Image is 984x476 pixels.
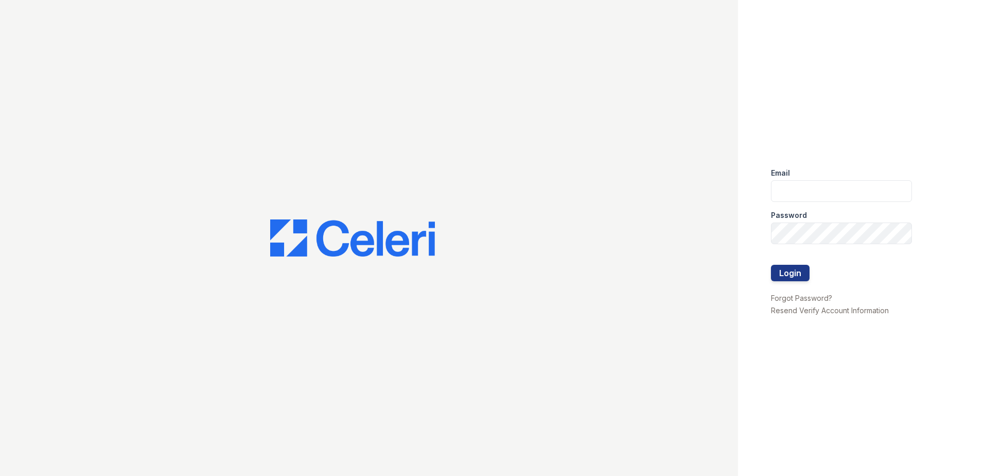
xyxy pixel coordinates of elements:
[771,306,889,315] a: Resend Verify Account Information
[771,210,807,220] label: Password
[771,294,832,302] a: Forgot Password?
[771,168,790,178] label: Email
[270,219,435,257] img: CE_Logo_Blue-a8612792a0a2168367f1c8372b55b34899dd931a85d93a1a3d3e32e68fde9ad4.png
[771,265,810,281] button: Login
